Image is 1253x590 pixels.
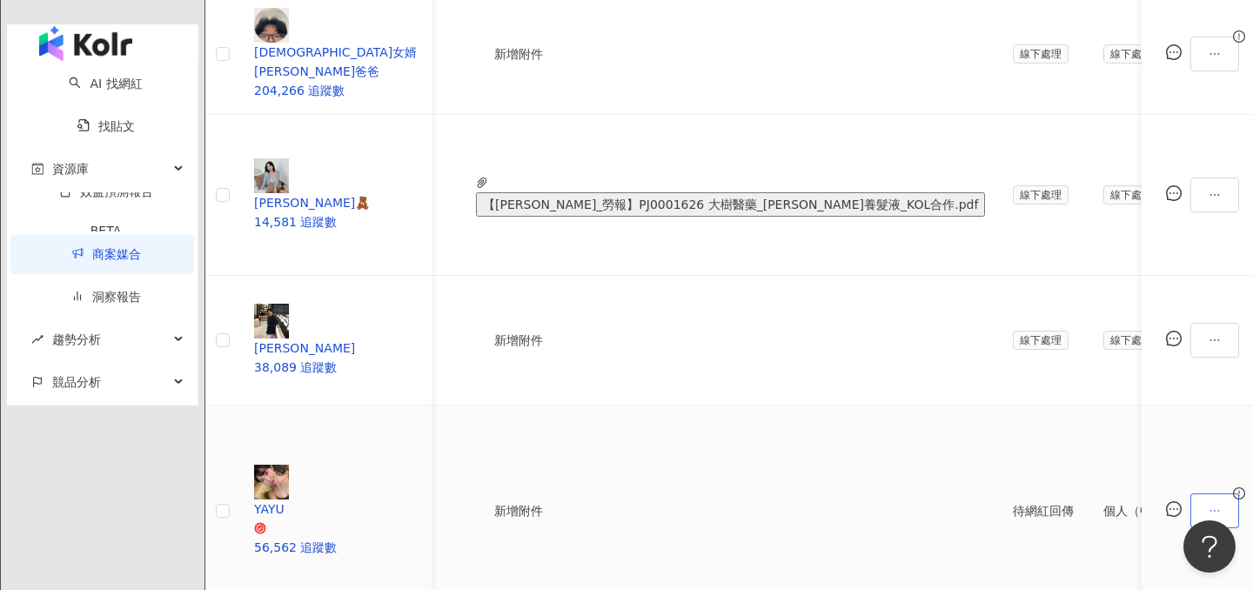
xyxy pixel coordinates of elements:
span: message [1166,185,1182,201]
div: 56,562 追蹤數 [254,538,418,557]
span: 新增附件 [494,47,543,61]
button: ellipsis [1190,323,1239,358]
span: ellipsis [1209,334,1221,346]
button: ellipsis [1190,37,1239,71]
button: ellipsis [1190,493,1239,528]
a: 找貼文 [77,119,135,133]
span: 趨勢分析 [52,320,101,359]
div: 待網紅回傳 [1013,501,1075,520]
span: ellipsis [1209,48,1221,60]
button: 新增附件 [476,493,561,528]
span: ellipsis [1209,189,1221,201]
img: KOL Avatar [254,304,289,339]
span: 新增附件 [494,333,543,347]
img: logo [39,26,132,61]
button: 新增附件 [476,37,561,71]
span: message [1166,44,1182,60]
span: message [1166,331,1182,346]
div: 38,089 追蹤數 [254,358,418,377]
span: 線下處理 [1103,185,1159,204]
div: YAYU [254,499,418,519]
span: 線下處理 [1013,185,1069,204]
img: KOL Avatar [254,8,289,43]
button: ellipsis [1190,178,1239,212]
span: 線下處理 [1013,44,1069,64]
button: 新增附件 [476,323,561,358]
img: KOL Avatar [254,465,289,499]
div: [DEMOGRAPHIC_DATA]女婿 [PERSON_NAME]爸爸 [254,43,418,81]
span: exclamation-circle [1233,487,1245,499]
iframe: Help Scout Beacon - Open [1183,520,1236,573]
button: 【[PERSON_NAME]_勞報】PJ0001626 大樹醫藥_[PERSON_NAME]養髮液_KOL合作.pdf [476,192,985,217]
span: 線下處理 [1103,331,1159,350]
span: ellipsis [1209,505,1221,517]
span: 線下處理 [1013,331,1069,350]
span: message [1166,501,1182,517]
img: KOL Avatar [254,158,289,193]
span: 資源庫 [52,150,89,189]
a: searchAI 找網紅 [69,77,142,91]
div: [PERSON_NAME] [254,339,418,358]
div: [PERSON_NAME]🧸 [254,193,418,212]
span: paper-clip [476,177,488,189]
div: 204,266 追蹤數 [254,81,418,100]
div: 14,581 追蹤數 [254,212,418,231]
span: 新增附件 [494,504,543,518]
span: exclamation-circle [1233,30,1245,43]
a: 商案媒合 [71,247,141,261]
span: rise [31,333,44,345]
a: 洞察報告 [71,290,141,304]
span: 線下處理 [1103,44,1159,64]
a: 效益預測報告BETA [31,184,180,251]
span: 競品分析 [52,363,101,402]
